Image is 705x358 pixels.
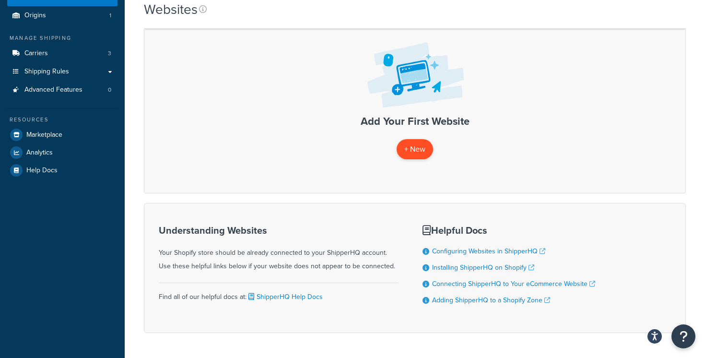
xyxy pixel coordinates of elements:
div: Resources [7,116,117,124]
span: + New [404,143,425,155]
a: Carriers 3 [7,45,117,62]
span: 3 [108,49,111,58]
a: Connecting ShipperHQ to Your eCommerce Website [432,279,595,289]
div: Find all of our helpful docs at: [159,283,399,304]
a: Origins 1 [7,7,117,24]
a: Shipping Rules [7,63,117,81]
span: Analytics [26,149,53,157]
span: Help Docs [26,167,58,175]
span: Advanced Features [24,86,82,94]
a: Configuring Websites in ShipperHQ [432,246,545,256]
li: Advanced Features [7,81,117,99]
span: 0 [108,86,111,94]
div: Manage Shipping [7,34,117,42]
li: Carriers [7,45,117,62]
a: Marketplace [7,126,117,143]
h3: Understanding Websites [159,225,399,236]
a: ShipperHQ Help Docs [247,292,323,302]
span: Origins [24,12,46,20]
h3: Helpful Docs [423,225,595,236]
a: Adding ShipperHQ to a Shopify Zone [432,295,550,305]
a: Advanced Features 0 [7,81,117,99]
a: Installing ShipperHQ on Shopify [432,263,534,273]
span: Carriers [24,49,48,58]
h3: Add Your First Website [154,116,676,127]
button: Open Resource Center [671,324,695,348]
span: Marketplace [26,131,62,139]
span: 1 [109,12,111,20]
a: Analytics [7,144,117,161]
a: Help Docs [7,162,117,179]
div: Your Shopify store should be already connected to your ShipperHQ account. Use these helpful links... [159,225,399,273]
li: Origins [7,7,117,24]
span: Shipping Rules [24,68,69,76]
a: + New [397,139,433,159]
